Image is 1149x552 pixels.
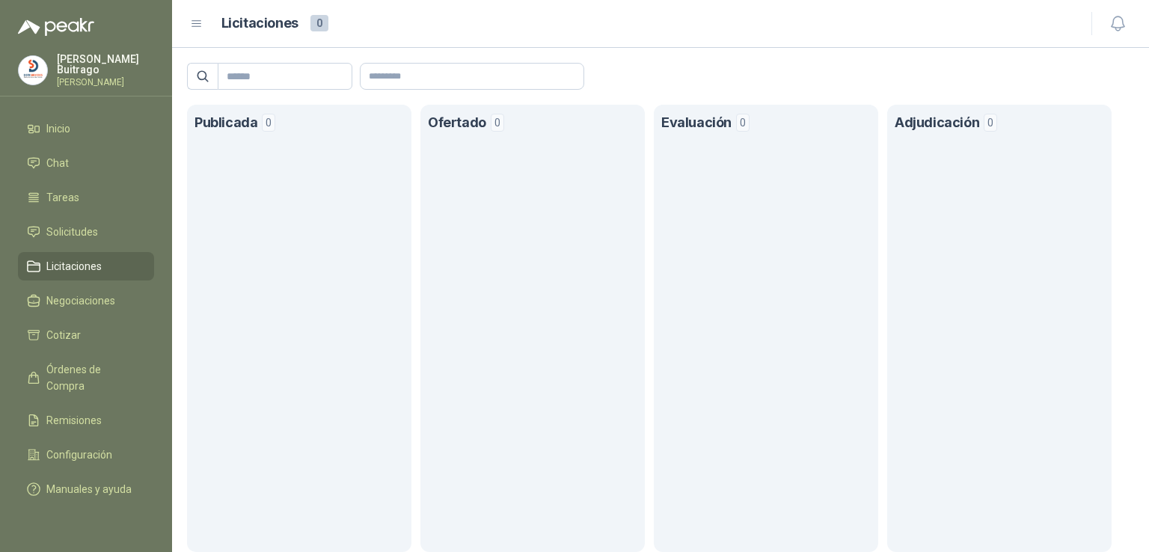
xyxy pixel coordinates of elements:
[19,56,47,85] img: Company Logo
[18,18,94,36] img: Logo peakr
[736,114,750,132] span: 0
[221,13,298,34] h1: Licitaciones
[46,481,132,497] span: Manuales y ayuda
[18,406,154,435] a: Remisiones
[194,112,257,134] h1: Publicada
[46,258,102,275] span: Licitaciones
[18,355,154,400] a: Órdenes de Compra
[310,15,328,31] span: 0
[262,114,275,132] span: 0
[46,412,102,429] span: Remisiones
[18,475,154,503] a: Manuales y ayuda
[895,112,979,134] h1: Adjudicación
[18,441,154,469] a: Configuración
[18,252,154,280] a: Licitaciones
[46,447,112,463] span: Configuración
[46,189,79,206] span: Tareas
[46,224,98,240] span: Solicitudes
[57,78,154,87] p: [PERSON_NAME]
[46,155,69,171] span: Chat
[428,112,486,134] h1: Ofertado
[46,327,81,343] span: Cotizar
[46,361,140,394] span: Órdenes de Compra
[491,114,504,132] span: 0
[661,112,732,134] h1: Evaluación
[46,292,115,309] span: Negociaciones
[18,218,154,246] a: Solicitudes
[57,54,154,75] p: [PERSON_NAME] Buitrago
[46,120,70,137] span: Inicio
[18,149,154,177] a: Chat
[18,321,154,349] a: Cotizar
[18,286,154,315] a: Negociaciones
[984,114,997,132] span: 0
[18,183,154,212] a: Tareas
[18,114,154,143] a: Inicio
